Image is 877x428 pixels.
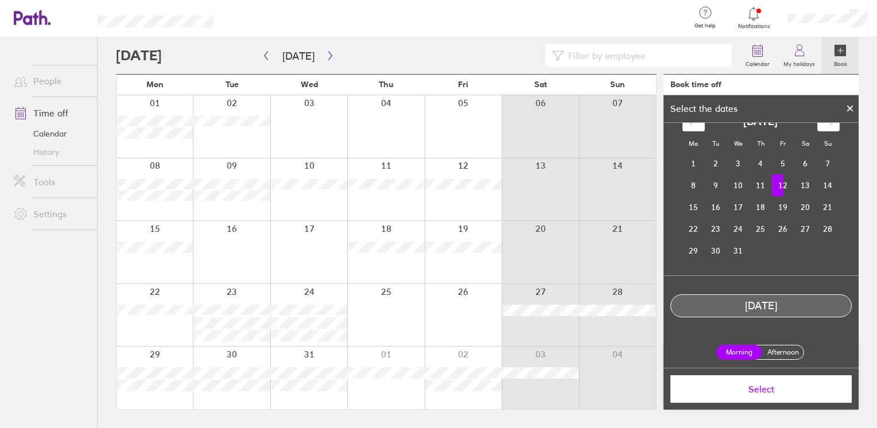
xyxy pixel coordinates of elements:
[671,300,851,312] div: [DATE]
[273,46,324,65] button: [DATE]
[670,80,721,89] div: Book time off
[794,153,817,174] td: Saturday, December 6, 2025
[780,139,786,147] small: Fr
[772,196,794,218] td: Friday, December 19, 2025
[682,240,705,262] td: Monday, December 29, 2025
[739,57,777,68] label: Calendar
[682,218,705,240] td: Monday, December 22, 2025
[564,45,725,67] input: Filter by employee
[727,196,750,218] td: Wednesday, December 17, 2025
[670,375,852,403] button: Select
[226,80,239,89] span: Tue
[705,196,727,218] td: Tuesday, December 16, 2025
[760,345,806,359] label: Afternoon
[735,6,773,30] a: Notifications
[301,80,318,89] span: Wed
[5,69,97,92] a: People
[663,103,744,114] div: Select the dates
[824,139,832,147] small: Su
[817,153,839,174] td: Sunday, December 7, 2025
[534,80,547,89] span: Sat
[794,174,817,196] td: Saturday, December 13, 2025
[794,218,817,240] td: Saturday, December 27, 2025
[682,174,705,196] td: Monday, December 8, 2025
[678,384,844,394] span: Select
[5,102,97,124] a: Time off
[802,139,809,147] small: Sa
[750,196,772,218] td: Thursday, December 18, 2025
[727,174,750,196] td: Wednesday, December 10, 2025
[822,37,859,74] a: Book
[705,174,727,196] td: Tuesday, December 9, 2025
[458,80,468,89] span: Fri
[772,218,794,240] td: Friday, December 26, 2025
[734,139,743,147] small: We
[777,37,822,74] a: My holidays
[827,57,854,68] label: Book
[5,143,97,161] a: History
[794,196,817,218] td: Saturday, December 20, 2025
[610,80,625,89] span: Sun
[772,153,794,174] td: Friday, December 5, 2025
[757,139,765,147] small: Th
[682,153,705,174] td: Monday, December 1, 2025
[727,218,750,240] td: Wednesday, December 24, 2025
[727,240,750,262] td: Wednesday, December 31, 2025
[5,124,97,143] a: Calendar
[689,139,698,147] small: Mo
[750,153,772,174] td: Thursday, December 4, 2025
[772,174,794,196] td: Selected. Friday, December 12, 2025
[5,170,97,193] a: Tools
[379,80,393,89] span: Thu
[750,218,772,240] td: Thursday, December 25, 2025
[682,196,705,218] td: Monday, December 15, 2025
[705,218,727,240] td: Tuesday, December 23, 2025
[817,196,839,218] td: Sunday, December 21, 2025
[739,37,777,74] a: Calendar
[727,153,750,174] td: Wednesday, December 3, 2025
[5,203,97,225] a: Settings
[750,174,772,196] td: Thursday, December 11, 2025
[146,80,164,89] span: Mon
[817,218,839,240] td: Sunday, December 28, 2025
[735,23,773,30] span: Notifications
[716,345,762,360] label: Morning
[705,153,727,174] td: Tuesday, December 2, 2025
[686,22,724,29] span: Get help
[670,102,852,275] div: Calendar
[712,139,719,147] small: Tu
[777,57,822,68] label: My holidays
[705,240,727,262] td: Tuesday, December 30, 2025
[817,174,839,196] td: Sunday, December 14, 2025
